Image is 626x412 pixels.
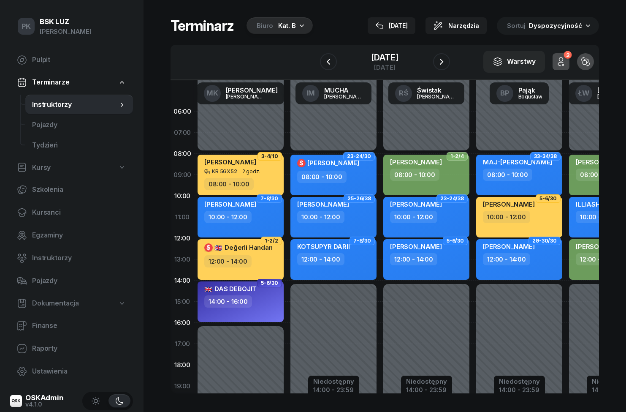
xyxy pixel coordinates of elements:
[32,230,126,241] span: Egzaminy
[171,164,194,186] div: 09:00
[10,338,133,359] a: Raporty
[25,115,133,135] a: Pojazdy
[307,159,359,167] span: [PERSON_NAME]
[297,211,344,223] div: 10:00 - 12:00
[448,21,479,31] span: Narzędzia
[388,82,464,104] a: RŚŚwistak[PERSON_NAME]
[25,394,64,401] div: OSKAdmin
[25,95,133,115] a: Instruktorzy
[171,228,194,249] div: 12:00
[390,211,437,223] div: 10:00 - 12:00
[483,51,545,73] button: Warstwy
[493,56,536,67] div: Warstwy
[10,248,133,268] a: Instruktorzy
[483,200,535,208] span: [PERSON_NAME]
[32,366,126,377] span: Ustawienia
[518,87,542,93] div: Pająk
[297,200,349,208] span: [PERSON_NAME]
[204,178,254,190] div: 08:00 - 10:00
[483,158,552,166] span: MAJ-[PERSON_NAME]
[171,18,234,33] h1: Terminarz
[214,243,273,251] span: Değerli Handan
[534,156,557,157] span: 33-34/38
[32,99,118,110] span: Instruktorzy
[32,77,69,88] span: Terminarze
[32,120,126,131] span: Pojazdy
[578,90,590,97] span: ŁW
[518,94,542,99] div: Bogusław
[10,50,133,70] a: Pulpit
[10,202,133,223] a: Kursanci
[371,53,398,62] div: [DATE]
[32,320,126,331] span: Finanse
[171,312,194,333] div: 16:00
[204,295,252,308] div: 14:00 - 16:00
[450,156,464,157] span: 1-2/4
[406,378,447,385] div: Niedostępny
[171,355,194,376] div: 18:00
[297,171,347,183] div: 08:00 - 10:00
[32,55,126,65] span: Pulpit
[40,26,92,37] div: [PERSON_NAME]
[32,343,126,354] span: Raporty
[10,395,22,407] img: logo-xs@2x.png
[197,82,285,104] a: MK[PERSON_NAME][PERSON_NAME]
[532,240,557,242] span: 29-30/30
[347,198,371,199] span: 25-26/38
[25,401,64,407] div: v4.1.0
[539,198,557,199] span: 5-6/30
[425,17,487,34] button: Narzędzia
[417,87,458,93] div: Świstak
[576,169,625,181] div: 08:00 - 10:00
[490,82,549,104] a: BPPająkBogusław
[297,253,344,265] div: 12:00 - 14:00
[483,253,530,265] div: 12:00 - 14:00
[32,140,126,151] span: Tydzień
[313,385,354,393] div: 14:00 - 23:59
[371,64,398,71] div: [DATE]
[576,253,623,265] div: 12:00 - 14:00
[171,291,194,312] div: 15:00
[22,23,31,30] span: PK
[260,198,278,199] span: 7-8/30
[483,211,530,223] div: 10:00 - 12:00
[390,200,442,208] span: [PERSON_NAME]
[368,17,415,34] button: [DATE]
[204,255,252,267] div: 12:00 - 14:00
[576,211,623,223] div: 10:00 - 12:00
[483,169,532,181] div: 08:00 - 10:00
[499,385,540,393] div: 14:00 - 23:59
[242,169,260,175] span: 2 godz.
[204,158,256,166] span: [PERSON_NAME]
[553,53,569,70] button: 2
[313,378,354,385] div: Niedostępny
[324,94,365,99] div: [PERSON_NAME]
[257,21,273,31] div: Biuro
[500,90,509,97] span: BP
[278,21,296,31] div: Kat. B
[417,94,458,99] div: [PERSON_NAME]
[226,94,266,99] div: [PERSON_NAME]
[499,377,540,395] button: Niedostępny14:00 - 23:59
[10,294,133,313] a: Dokumentacja
[171,270,194,291] div: 14:00
[32,184,126,195] span: Szkolenia
[10,73,133,92] a: Terminarze
[171,143,194,164] div: 08:00
[32,162,51,173] span: Kursy
[32,276,126,286] span: Pojazdy
[10,271,133,291] a: Pojazdy
[399,90,408,97] span: RŚ
[529,22,582,30] span: Dyspozycyjność
[564,51,572,59] div: 2
[390,169,439,181] div: 08:00 - 10:00
[10,361,133,382] a: Ustawienia
[212,169,237,174] div: KR 5GX52
[261,156,278,157] span: 3-4/10
[406,385,447,393] div: 14:00 - 23:59
[171,101,194,122] div: 06:00
[171,376,194,397] div: 19:00
[295,82,371,104] a: IMMUCHA[PERSON_NAME]
[206,90,218,97] span: MK
[32,253,126,264] span: Instruktorzy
